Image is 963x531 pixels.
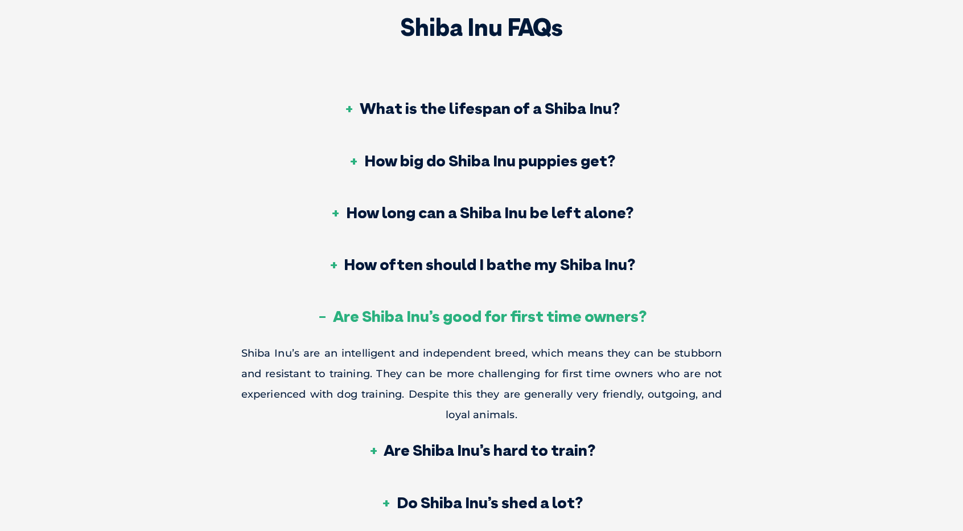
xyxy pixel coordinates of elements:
[344,100,620,116] h3: What is the lifespan of a Shiba Inu?
[241,15,722,39] h2: Shiba Inu FAQs
[348,153,615,169] h3: How big do Shiba Inu puppies get?
[381,495,583,510] h3: Do Shiba Inu’s shed a lot?
[941,52,952,63] button: Search
[368,442,595,458] h3: Are Shiba Inu’s hard to train?
[241,343,722,425] p: Shiba Inu’s are an intelligent and independent breed, which means they can be stubborn and resist...
[317,308,647,324] h3: Are Shiba Inu’s good for first time owners?
[330,205,633,220] h3: How long can a Shiba Inu be left alone?
[328,256,635,272] h3: How often should I bathe my Shiba Inu?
